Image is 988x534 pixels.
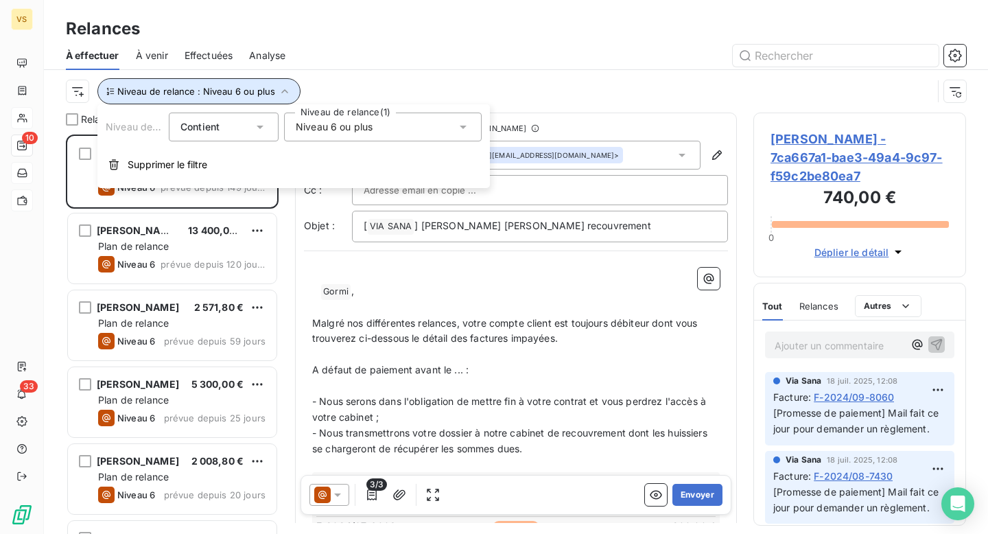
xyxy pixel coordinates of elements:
span: Niveau 6 [117,413,155,423]
span: , [351,285,354,297]
span: Niveau 6 [117,489,155,500]
button: Supprimer le filtre [97,150,490,180]
span: Niveau 6 [117,259,155,270]
span: 33 [20,380,38,393]
span: prévue depuis 20 jours [164,489,266,500]
span: ] [PERSON_NAME] [PERSON_NAME] recouvrement [414,220,650,231]
div: Open Intercom Messenger [941,487,974,520]
span: À effectuer [66,49,119,62]
span: Relances [81,113,122,126]
div: <[PERSON_NAME][EMAIL_ADDRESS][DOMAIN_NAME]> [368,150,619,160]
h3: Relances [66,16,140,41]
span: 18 juil. 2025, 12:08 [827,377,897,385]
span: [Promesse de paiement] Mail fait ce jour pour demander un règlement. [773,486,941,513]
span: 2 571,80 € [194,301,244,313]
a: 10 [11,135,32,156]
span: 382 jours [493,521,539,533]
span: - Nous serons dans l'obligation de mettre fin à votre contrat et vous perdrez l'accès à votre cab... [312,395,709,423]
span: 0 [768,232,774,243]
span: Niveau de relance : Niveau 6 ou plus [117,86,275,97]
span: F-2024/09-8060 [814,390,894,404]
span: Plan de relance [98,394,169,406]
span: Niveau 6 ou plus [296,120,373,134]
span: Tout [762,301,783,312]
span: [ [364,220,367,231]
span: Déplier le détail [814,245,889,259]
span: Via Sana [786,454,821,466]
label: Cc : [304,183,352,197]
span: Gormi [321,284,351,300]
span: [PERSON_NAME] [97,378,179,390]
span: [Promesse de paiement] Mail fait ce jour pour demander un règlement. [773,407,941,434]
button: Autres [855,295,921,317]
span: Plan de relance [98,471,169,483]
h3: 740,00 € [771,185,949,213]
span: Analyse [249,49,285,62]
span: À venir [136,49,168,62]
span: 5 300,00 € [191,378,244,390]
span: Plan de relance [98,240,169,252]
button: Niveau de relance : Niveau 6 ou plus [97,78,301,104]
span: prévue depuis 120 jours [161,259,266,270]
span: Total TTC à régler : 740,00 € [314,472,718,486]
span: 10 [22,132,38,144]
div: VS [11,8,33,30]
span: [PERSON_NAME] [97,301,179,313]
span: VIA SANA [368,219,414,235]
span: [PERSON_NAME] [97,148,179,159]
span: Niveau 6 [117,336,155,347]
div: grid [66,135,279,534]
span: Relances [799,301,838,312]
span: Via Sana [786,375,821,387]
span: 13 400,00 € [188,224,245,236]
span: prévue depuis 25 jours [164,413,266,423]
td: 200,00 € [584,519,716,534]
span: Facture : [773,469,811,483]
button: Envoyer [672,484,722,506]
span: [PERSON_NAME] [97,224,179,236]
span: Objet : [304,220,335,231]
span: [PERSON_NAME] - 7ca667a1-bae3-49a4-9c97-f59c2be80ea7 [771,130,949,185]
span: Contient [180,121,220,132]
img: Logo LeanPay [11,504,33,526]
span: Effectuées [185,49,233,62]
span: Malgré nos différentes relances, votre compte client est toujours débiteur dont vous trouverez ci... [312,317,701,345]
span: A défaut de paiement avant le ... : [312,364,469,375]
span: [PERSON_NAME] [97,455,179,467]
span: 2 008,80 € [191,455,244,467]
span: Supprimer le filtre [128,158,207,172]
span: F-2024/07-6908 [316,520,396,533]
input: Rechercher [733,45,939,67]
span: 3/3 [366,478,387,491]
span: F-2024/08-7430 [814,469,893,483]
span: Plan de relance [98,317,169,329]
span: Niveau de relance [106,121,189,132]
span: prévue depuis 59 jours [164,336,266,347]
span: 18 juil. 2025, 12:08 [827,456,897,464]
input: Adresse email en copie ... [364,180,511,200]
span: Facture : [773,390,811,404]
span: - Nous transmettrons votre dossier à notre cabinet de recouvrement dont les huissiers se chargero... [312,427,710,454]
button: Déplier le détail [810,244,910,260]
